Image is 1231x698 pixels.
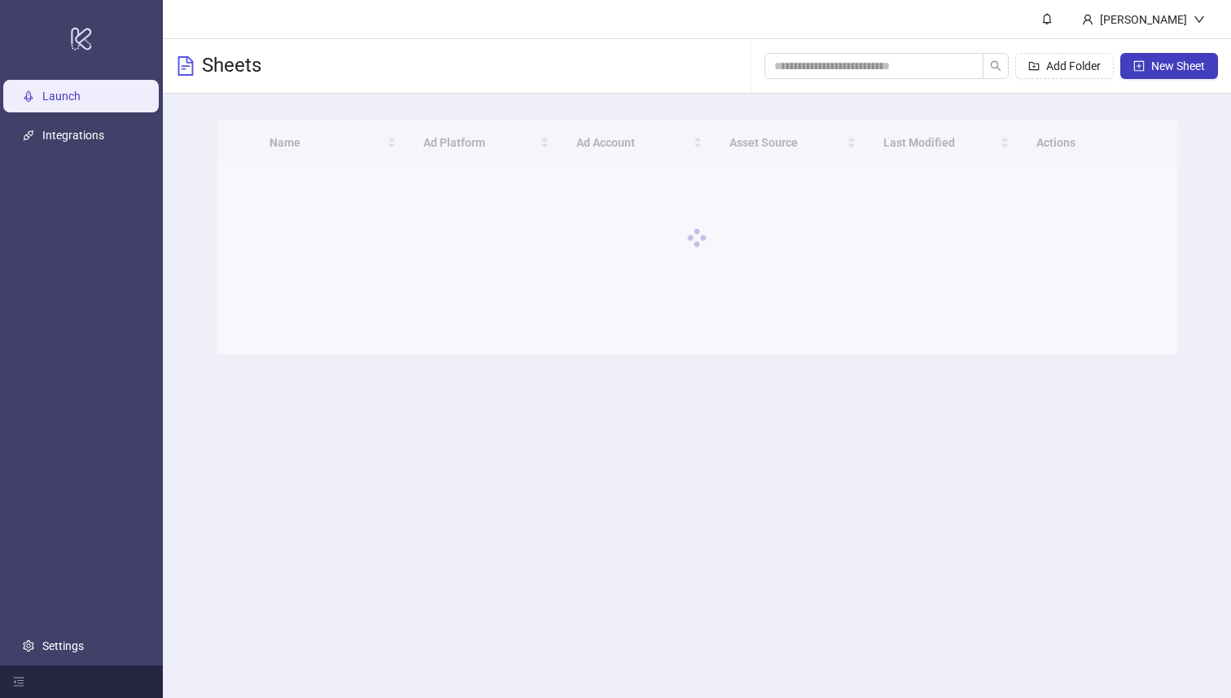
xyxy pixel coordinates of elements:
button: Add Folder [1015,53,1114,79]
div: [PERSON_NAME] [1093,11,1194,29]
a: Launch [42,90,81,103]
a: Settings [42,639,84,652]
span: user [1082,14,1093,25]
span: menu-fold [13,676,24,687]
button: New Sheet [1120,53,1218,79]
span: bell [1041,13,1053,24]
span: down [1194,14,1205,25]
h3: Sheets [202,53,261,79]
span: Add Folder [1046,59,1101,72]
span: folder-add [1028,60,1040,72]
span: plus-square [1133,60,1145,72]
a: Integrations [42,130,104,143]
span: New Sheet [1151,59,1205,72]
span: search [990,60,1001,72]
span: file-text [176,56,195,76]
